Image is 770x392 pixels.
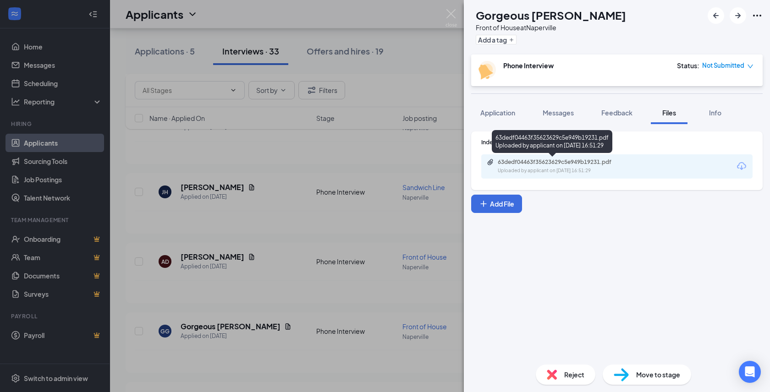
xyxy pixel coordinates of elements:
div: Front of House at Naperville [476,23,626,32]
svg: Paperclip [487,158,494,166]
span: Messages [543,109,574,117]
div: Open Intercom Messenger [739,361,761,383]
h1: Gorgeous [PERSON_NAME] [476,7,626,23]
a: Paperclip63dedf04463f35623629c5e949b19231.pdfUploaded by applicant on [DATE] 16:51:29 [487,158,635,174]
button: PlusAdd a tag [476,35,517,44]
svg: ArrowRight [732,10,743,21]
div: 63dedf04463f35623629c5e949b19231.pdf [498,158,626,166]
svg: Download [736,161,747,172]
svg: Ellipses [752,10,763,21]
div: Status : [677,61,699,70]
span: Application [480,109,515,117]
button: ArrowLeftNew [708,7,724,24]
div: 63dedf04463f35623629c5e949b19231.pdf Uploaded by applicant on [DATE] 16:51:29 [492,130,612,153]
span: Reject [564,370,584,380]
div: Indeed Resume [481,138,753,146]
div: Uploaded by applicant on [DATE] 16:51:29 [498,167,635,174]
span: Not Submitted [702,61,744,70]
span: Info [709,109,721,117]
span: down [747,63,753,70]
b: Phone Interview [503,61,554,70]
svg: Plus [509,37,514,43]
svg: ArrowLeftNew [710,10,721,21]
span: Feedback [601,109,632,117]
svg: Plus [479,199,488,208]
button: ArrowRight [730,7,746,24]
span: Move to stage [636,370,680,380]
span: Files [662,109,676,117]
button: Add FilePlus [471,195,522,213]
